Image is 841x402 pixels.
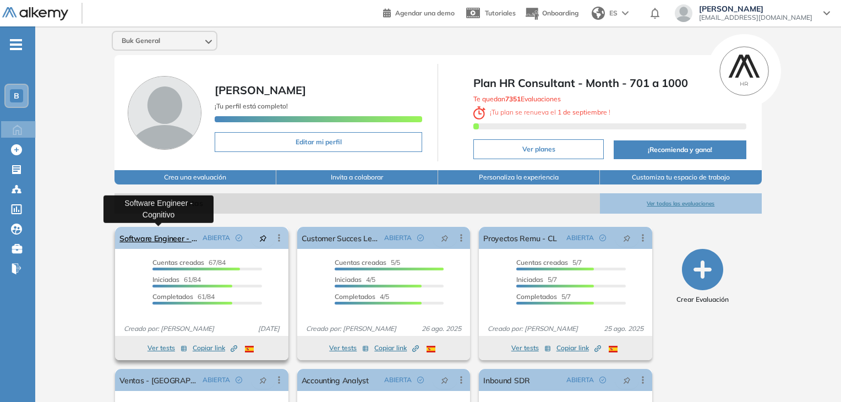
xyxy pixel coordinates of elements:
[609,346,618,352] img: ESP
[114,170,276,184] button: Crea una evaluación
[329,341,369,355] button: Ver tests
[592,7,605,20] img: world
[599,324,648,334] span: 25 ago. 2025
[203,233,230,243] span: ABIERTA
[473,139,604,159] button: Ver planes
[615,371,639,389] button: pushpin
[566,233,594,243] span: ABIERTA
[14,91,19,100] span: B
[236,377,242,383] span: check-circle
[276,170,438,184] button: Invita a colaborar
[335,292,375,301] span: Completados
[485,9,516,17] span: Tutoriales
[556,343,601,353] span: Copiar link
[516,258,582,267] span: 5/7
[259,233,267,242] span: pushpin
[566,375,594,385] span: ABIERTA
[622,11,629,15] img: arrow
[103,195,214,222] div: Software Engineer - Cognitivo
[335,258,400,267] span: 5/5
[786,349,841,402] iframe: Chat Widget
[335,275,375,284] span: 4/5
[427,346,435,352] img: ESP
[417,324,466,334] span: 26 ago. 2025
[152,258,204,267] span: Cuentas creadas
[699,13,812,22] span: [EMAIL_ADDRESS][DOMAIN_NAME]
[786,349,841,402] div: Widget de chat
[259,376,267,384] span: pushpin
[600,170,762,184] button: Customiza tu espacio de trabajo
[119,369,198,391] a: Ventas - [GEOGRAPHIC_DATA]
[152,292,215,301] span: 61/84
[215,132,422,152] button: Editar mi perfil
[245,346,254,352] img: ESP
[395,9,455,17] span: Agendar una demo
[473,108,610,116] span: ¡ Tu plan se renueva el !
[335,292,389,301] span: 4/5
[511,341,551,355] button: Ver tests
[148,341,187,355] button: Ver tests
[556,108,609,116] b: 1 de septiembre
[699,4,812,13] span: [PERSON_NAME]
[623,233,631,242] span: pushpin
[525,2,578,25] button: Onboarding
[473,75,746,91] span: Plan HR Consultant - Month - 701 a 1000
[302,324,401,334] span: Creado por: [PERSON_NAME]
[10,44,22,46] i: -
[203,375,230,385] span: ABIERTA
[516,258,568,267] span: Cuentas creadas
[152,292,193,301] span: Completados
[516,292,571,301] span: 5/7
[556,341,601,355] button: Copiar link
[152,275,201,284] span: 61/84
[374,341,419,355] button: Copiar link
[215,102,288,110] span: ¡Tu perfil está completo!
[614,140,746,159] button: ¡Recomienda y gana!
[335,275,362,284] span: Iniciadas
[384,375,412,385] span: ABIERTA
[483,369,530,391] a: Inbound SDR
[417,377,424,383] span: check-circle
[676,295,729,305] span: Crear Evaluación
[516,275,543,284] span: Iniciadas
[119,324,219,334] span: Creado por: [PERSON_NAME]
[623,376,631,384] span: pushpin
[193,343,237,353] span: Copiar link
[152,258,226,267] span: 67/84
[374,343,419,353] span: Copiar link
[384,233,412,243] span: ABIERTA
[254,324,284,334] span: [DATE]
[114,193,600,214] span: Evaluaciones abiertas
[119,227,198,249] a: Software Engineer - Cognitivo
[383,6,455,19] a: Agendar una demo
[2,7,68,21] img: Logo
[236,235,242,241] span: check-circle
[215,83,306,97] span: [PERSON_NAME]
[542,9,578,17] span: Onboarding
[122,36,160,45] span: Buk General
[615,229,639,247] button: pushpin
[599,235,606,241] span: check-circle
[438,170,600,184] button: Personaliza la experiencia
[483,227,557,249] a: Proyectos Remu - CL
[505,95,521,103] b: 7351
[302,369,369,391] a: Accounting Analyst
[433,229,457,247] button: pushpin
[441,376,449,384] span: pushpin
[193,341,237,355] button: Copiar link
[473,106,485,119] img: clock-svg
[516,292,557,301] span: Completados
[128,76,201,150] img: Foto de perfil
[609,8,618,18] span: ES
[599,377,606,383] span: check-circle
[473,95,561,103] span: Te quedan Evaluaciones
[433,371,457,389] button: pushpin
[441,233,449,242] span: pushpin
[302,227,380,249] a: Customer Succes Lead
[335,258,386,267] span: Cuentas creadas
[516,275,557,284] span: 5/7
[676,249,729,305] button: Crear Evaluación
[251,229,275,247] button: pushpin
[600,193,762,214] button: Ver todas las evaluaciones
[483,324,582,334] span: Creado por: [PERSON_NAME]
